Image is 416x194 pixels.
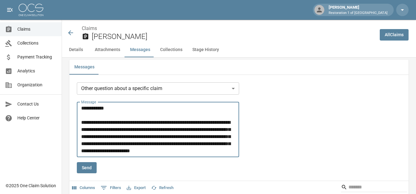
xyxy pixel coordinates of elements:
[82,25,375,32] nav: breadcrumb
[69,60,409,75] div: related-list tabs
[71,183,97,193] button: Select columns
[326,4,390,15] div: [PERSON_NAME]
[17,115,57,121] span: Help Center
[17,68,57,74] span: Analytics
[125,183,147,193] button: Export
[99,183,123,193] button: Show filters
[17,101,57,107] span: Contact Us
[62,42,416,57] div: anchor tabs
[19,4,43,16] img: ocs-logo-white-transparent.png
[6,183,56,189] div: © 2025 One Claim Solution
[187,42,224,57] button: Stage History
[69,60,99,75] button: Messages
[17,26,57,32] span: Claims
[77,162,97,174] button: Send
[92,32,375,41] h2: [PERSON_NAME]
[150,183,175,193] button: Refresh
[17,40,57,46] span: Collections
[81,99,96,105] label: Message
[380,29,409,41] a: AllClaims
[155,42,187,57] button: Collections
[4,4,16,16] button: open drawer
[77,82,239,95] div: Other question about a specific claim
[17,82,57,88] span: Organization
[17,54,57,60] span: Payment Tracking
[62,42,90,57] button: Details
[125,42,155,57] button: Messages
[329,11,388,16] p: Restoration 1 of [GEOGRAPHIC_DATA]
[341,182,407,193] div: Search
[90,42,125,57] button: Attachments
[82,25,97,31] a: Claims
